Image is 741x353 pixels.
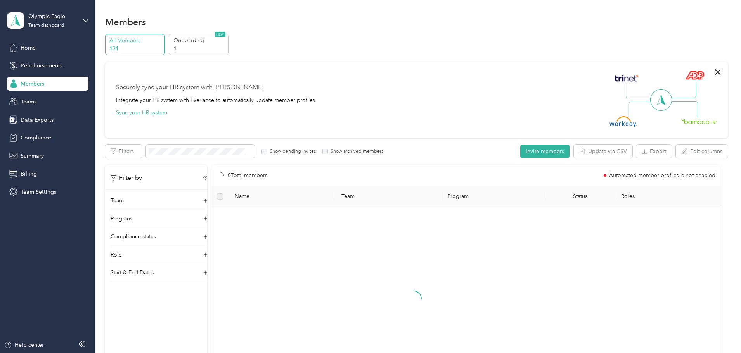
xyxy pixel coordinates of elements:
th: Name [229,186,335,207]
th: Roles [615,186,722,207]
th: Status [545,186,615,207]
p: Team [111,196,124,205]
img: Line Left Up [626,82,653,99]
span: Billing [21,170,37,178]
label: Show archived members [328,148,383,155]
span: NEW [215,32,225,37]
img: ADP [685,71,704,80]
p: Onboarding [173,36,226,45]
th: Team [335,186,442,207]
p: Program [111,215,132,223]
p: 0 Total members [228,171,267,180]
img: Workday [609,116,637,127]
img: BambooHR [681,119,717,124]
button: Filters [105,145,142,158]
p: Compliance status [111,232,156,241]
button: Update via CSV [574,145,632,158]
div: Integrate your HR system with Everlance to automatically update member profiles. [116,96,317,104]
div: Team dashboard [28,23,64,28]
button: Edit columns [676,145,728,158]
img: Line Right Up [669,82,696,98]
p: Filter by [111,173,142,183]
button: Help center [4,341,44,349]
th: Program [441,186,545,207]
img: Line Left Down [628,101,656,117]
div: Olympic Eagle [28,12,77,21]
label: Show pending invites [267,148,316,155]
p: 131 [109,45,162,53]
p: Start & End Dates [111,269,154,277]
button: Sync your HR system [116,108,167,117]
span: Summary [21,152,44,160]
p: All Members [109,36,162,45]
span: Automated member profiles is not enabled [609,173,715,178]
h1: Members [105,18,146,26]
span: Data Exports [21,116,54,124]
button: Export [636,145,672,158]
span: Name [235,193,329,200]
p: 1 [173,45,226,53]
div: Securely sync your HR system with [PERSON_NAME] [116,83,263,92]
img: Trinet [613,73,640,84]
span: Team Settings [21,188,56,196]
img: Line Right Down [671,101,698,118]
span: Teams [21,98,36,106]
button: Invite members [520,145,570,158]
span: Home [21,44,36,52]
span: Compliance [21,134,51,142]
span: Reimbursements [21,62,62,70]
iframe: Everlance-gr Chat Button Frame [698,310,741,353]
span: Members [21,80,44,88]
p: Role [111,251,122,259]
